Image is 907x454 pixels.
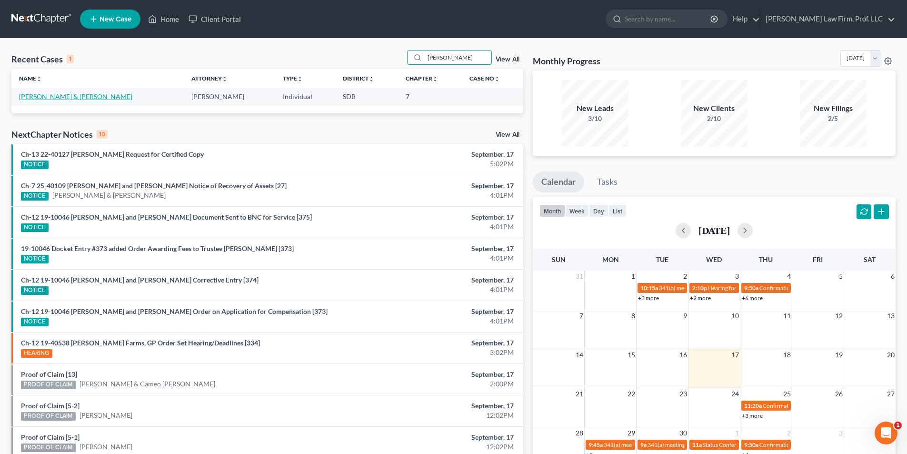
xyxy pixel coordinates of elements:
div: September, 17 [356,307,514,316]
a: [PERSON_NAME] [80,442,132,452]
a: +2 more [690,294,711,302]
h3: Monthly Progress [533,55,600,67]
span: 10:15a [640,284,658,292]
span: 2 [786,427,792,439]
a: Chapterunfold_more [406,75,438,82]
span: 17 [730,349,740,361]
span: 2 [682,271,688,282]
div: New Clients [681,103,748,114]
span: 7 [578,310,584,322]
div: September, 17 [356,401,514,411]
a: Proof of Claim [5-1] [21,433,80,441]
a: Home [143,10,184,28]
i: unfold_more [297,76,303,82]
a: Ch-7 25-40109 [PERSON_NAME] and [PERSON_NAME] Notice of Recovery of Assets [27] [21,182,287,190]
td: 7 [398,88,462,105]
a: Typeunfold_more [283,75,303,82]
span: Status Conference for [PERSON_NAME] Sons, Inc. [703,441,827,448]
div: 3/10 [562,114,628,123]
span: 4 [786,271,792,282]
a: Districtunfold_more [343,75,374,82]
span: 9 [682,310,688,322]
span: 341(a) meeting for [PERSON_NAME] [648,441,739,448]
a: [PERSON_NAME] Law Firm, Prof. LLC [761,10,895,28]
a: Tasks [588,172,626,192]
span: 13 [886,310,896,322]
span: 26 [834,388,844,400]
span: 1 [630,271,636,282]
div: 12:02PM [356,411,514,420]
span: 341(a) meeting for [PERSON_NAME] & [PERSON_NAME] [604,441,746,448]
div: New Filings [800,103,867,114]
div: 5:02PM [356,159,514,169]
div: NextChapter Notices [11,129,108,140]
div: PROOF OF CLAIM [21,444,76,452]
a: Help [728,10,760,28]
span: 341(a) meeting for [PERSON_NAME] & Cameo [PERSON_NAME] [659,284,820,292]
div: September, 17 [356,244,514,253]
span: 19 [834,349,844,361]
span: 3 [734,271,740,282]
div: September, 17 [356,275,514,285]
h2: [DATE] [698,225,730,235]
i: unfold_more [432,76,438,82]
div: 4:01PM [356,253,514,263]
button: day [589,204,608,217]
span: 8 [630,310,636,322]
span: 9:50a [744,284,758,292]
td: SDB [335,88,398,105]
div: HEARING [21,349,52,358]
span: New Case [100,16,131,23]
a: 19-10046 Docket Entry #373 added Order Awarding Fees to Trustee [PERSON_NAME] [373] [21,244,294,252]
div: 12:02PM [356,442,514,452]
span: 23 [678,388,688,400]
span: Sun [552,255,566,263]
div: 3:02PM [356,348,514,357]
span: 21 [575,388,584,400]
div: NOTICE [21,223,49,232]
span: 25 [782,388,792,400]
span: Mon [602,255,619,263]
span: 9a [640,441,647,448]
input: Search by name... [425,50,491,64]
span: 24 [730,388,740,400]
span: 5 [838,271,844,282]
a: Ch-13 22-40127 [PERSON_NAME] Request for Certified Copy [21,150,204,158]
a: Proof of Claim [5-2] [21,402,80,410]
i: unfold_more [369,76,374,82]
div: 4:01PM [356,191,514,200]
span: 22 [627,388,636,400]
span: Tue [656,255,668,263]
div: NOTICE [21,161,49,169]
div: September, 17 [356,150,514,159]
div: PROOF OF CLAIM [21,412,76,421]
span: 1 [894,422,902,429]
div: September, 17 [356,338,514,348]
div: NOTICE [21,318,49,326]
div: Recent Cases [11,53,74,65]
div: 4:01PM [356,285,514,294]
a: Ch-12 19-10046 [PERSON_NAME] and [PERSON_NAME] Order on Application for Compensation [373] [21,307,328,315]
div: 2:00PM [356,379,514,389]
a: +6 more [742,294,763,302]
span: 9:45a [588,441,603,448]
span: 30 [678,427,688,439]
span: Fri [813,255,823,263]
span: 3 [838,427,844,439]
a: [PERSON_NAME] & [PERSON_NAME] [52,191,166,200]
span: 11:20a [744,402,762,409]
iframe: Intercom live chat [875,422,897,444]
div: 1 [67,55,74,63]
i: unfold_more [494,76,500,82]
div: September, 17 [356,433,514,442]
span: 28 [575,427,584,439]
span: Confirmation hearing for [PERSON_NAME] [763,402,871,409]
span: 1 [734,427,740,439]
div: NOTICE [21,192,49,201]
span: 27 [886,388,896,400]
span: Wed [706,255,722,263]
a: Client Portal [184,10,246,28]
div: 2/5 [800,114,867,123]
button: month [539,204,565,217]
input: Search by name... [625,10,712,28]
